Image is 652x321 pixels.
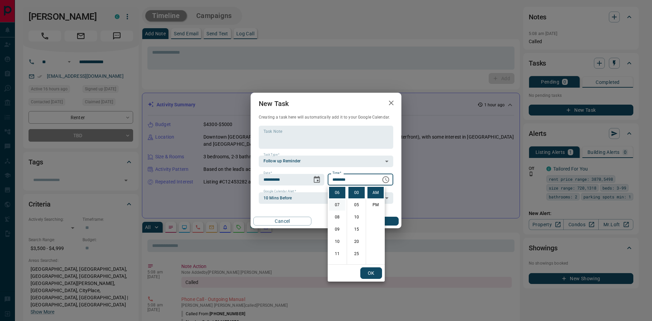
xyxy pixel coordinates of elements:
[329,199,345,211] li: 7 hours
[348,248,365,260] li: 25 minutes
[360,267,382,279] button: OK
[259,156,393,167] div: Follow up Reminder
[367,187,384,198] li: AM
[329,187,345,198] li: 6 hours
[347,185,366,264] ul: Select minutes
[259,192,393,204] div: 10 Mins Before
[310,173,324,186] button: Choose date, selected date is Oct 28, 2025
[329,224,345,235] li: 9 hours
[367,199,384,211] li: PM
[329,211,345,223] li: 8 hours
[348,224,365,235] li: 15 minutes
[348,236,365,247] li: 20 minutes
[332,171,341,175] label: Time
[348,199,365,211] li: 5 minutes
[379,173,393,186] button: Choose time, selected time is 6:00 AM
[348,211,365,223] li: 10 minutes
[259,114,393,120] p: Creating a task here will automatically add it to your Google Calendar.
[253,217,311,226] button: Cancel
[366,185,385,264] ul: Select meridiem
[348,187,365,198] li: 0 minutes
[329,236,345,247] li: 10 hours
[348,260,365,272] li: 30 minutes
[328,185,347,264] ul: Select hours
[329,248,345,260] li: 11 hours
[264,153,279,157] label: Task Type
[264,189,296,194] label: Google Calendar Alert
[251,93,297,114] h2: New Task
[264,171,272,175] label: Date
